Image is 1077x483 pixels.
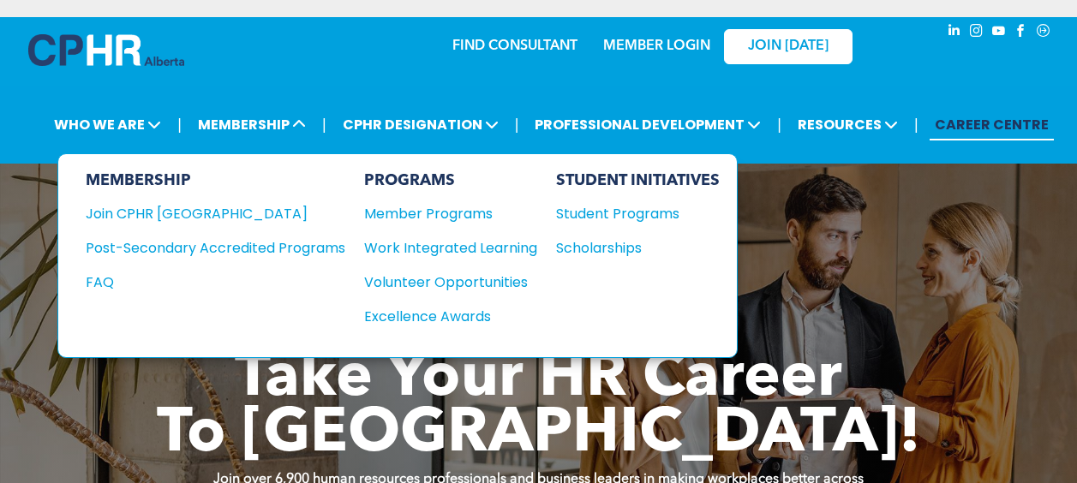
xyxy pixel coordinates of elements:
a: CAREER CENTRE [930,109,1054,140]
a: Student Programs [556,203,720,224]
a: MEMBER LOGIN [603,39,710,53]
li: | [777,107,781,142]
a: Social network [1034,21,1053,45]
a: linkedin [945,21,964,45]
a: youtube [990,21,1008,45]
div: FAQ [86,271,320,293]
span: MEMBERSHIP [193,109,311,140]
div: PROGRAMS [364,171,537,190]
a: FAQ [86,271,345,293]
span: WHO WE ARE [49,109,166,140]
span: JOIN [DATE] [748,39,829,55]
a: Volunteer Opportunities [364,271,537,293]
a: Post-Secondary Accredited Programs [86,237,345,259]
span: CPHR DESIGNATION [338,109,504,140]
li: | [914,107,918,142]
div: MEMBERSHIP [86,171,345,190]
div: Scholarships [556,237,703,259]
span: RESOURCES [793,109,903,140]
span: Take Your HR Career [235,349,842,410]
div: STUDENT INITIATIVES [556,171,720,190]
li: | [177,107,182,142]
div: Post-Secondary Accredited Programs [86,237,320,259]
a: facebook [1012,21,1031,45]
a: Scholarships [556,237,720,259]
a: Excellence Awards [364,306,537,327]
div: Join CPHR [GEOGRAPHIC_DATA] [86,203,320,224]
li: | [322,107,326,142]
span: To [GEOGRAPHIC_DATA]! [157,404,921,466]
span: PROFESSIONAL DEVELOPMENT [530,109,766,140]
div: Volunteer Opportunities [364,271,520,293]
a: Join CPHR [GEOGRAPHIC_DATA] [86,203,345,224]
a: JOIN [DATE] [724,29,853,64]
a: FIND CONSULTANT [452,39,577,53]
div: Excellence Awards [364,306,520,327]
li: | [515,107,519,142]
div: Work Integrated Learning [364,237,520,259]
a: Work Integrated Learning [364,237,537,259]
a: instagram [967,21,986,45]
div: Student Programs [556,203,703,224]
div: Member Programs [364,203,520,224]
a: Member Programs [364,203,537,224]
img: A blue and white logo for cp alberta [28,34,184,66]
